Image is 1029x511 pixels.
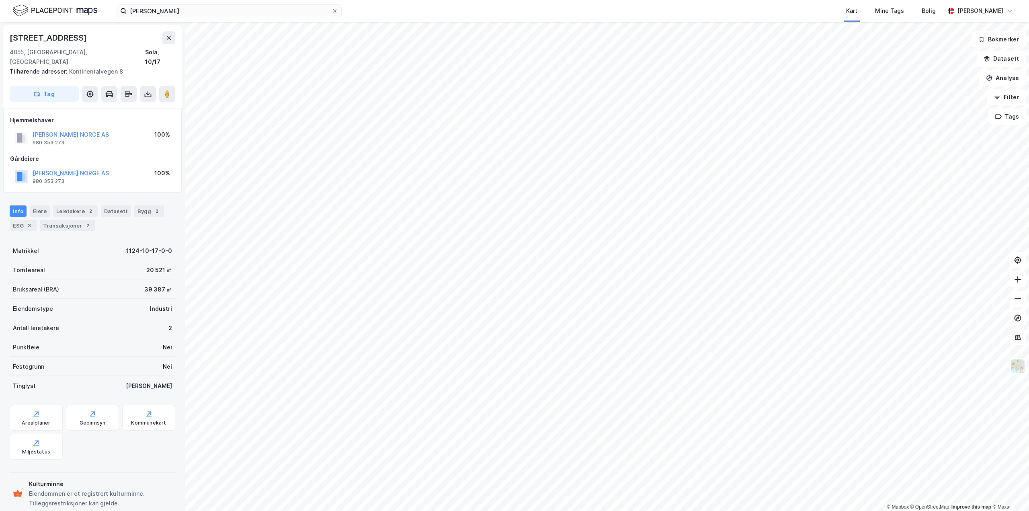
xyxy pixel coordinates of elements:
[22,449,50,455] div: Miljøstatus
[1010,359,1025,374] img: Z
[163,362,172,371] div: Nei
[988,109,1026,125] button: Tags
[10,86,79,102] button: Tag
[131,420,166,426] div: Kommunekart
[33,178,64,185] div: 980 353 273
[13,343,39,352] div: Punktleie
[145,47,175,67] div: Sola, 10/17
[13,381,36,391] div: Tinglyst
[10,47,145,67] div: 4055, [GEOGRAPHIC_DATA], [GEOGRAPHIC_DATA]
[875,6,904,16] div: Mine Tags
[22,420,50,426] div: Arealplaner
[144,285,172,294] div: 39 387 ㎡
[33,140,64,146] div: 980 353 273
[154,130,170,140] div: 100%
[13,362,44,371] div: Festegrunn
[10,154,175,164] div: Gårdeiere
[163,343,172,352] div: Nei
[887,504,909,510] a: Mapbox
[29,489,172,508] div: Eiendommen er et registrert kulturminne. Tilleggsrestriksjoner kan gjelde.
[13,265,45,275] div: Tomteareal
[10,67,169,76] div: Kontinentalvegen 8
[86,207,94,215] div: 2
[101,205,131,217] div: Datasett
[989,472,1029,511] div: Kontrollprogram for chat
[977,51,1026,67] button: Datasett
[13,4,97,18] img: logo.f888ab2527a4732fd821a326f86c7f29.svg
[25,222,33,230] div: 3
[10,115,175,125] div: Hjemmelshaver
[40,220,95,231] div: Transaksjoner
[168,323,172,333] div: 2
[29,479,172,489] div: Kulturminne
[126,381,172,391] div: [PERSON_NAME]
[80,420,106,426] div: Geoinnsyn
[126,246,172,256] div: 1124-10-17-0-0
[150,304,172,314] div: Industri
[979,70,1026,86] button: Analyse
[10,68,69,75] span: Tilhørende adresser:
[13,304,53,314] div: Eiendomstype
[13,285,59,294] div: Bruksareal (BRA)
[910,504,949,510] a: OpenStreetMap
[127,5,332,17] input: Søk på adresse, matrikkel, gårdeiere, leietakere eller personer
[957,6,1003,16] div: [PERSON_NAME]
[10,205,27,217] div: Info
[30,205,50,217] div: Eiere
[154,168,170,178] div: 100%
[53,205,98,217] div: Leietakere
[846,6,857,16] div: Kart
[989,472,1029,511] iframe: Chat Widget
[10,31,88,44] div: [STREET_ADDRESS]
[146,265,172,275] div: 20 521 ㎡
[134,205,164,217] div: Bygg
[972,31,1026,47] button: Bokmerker
[13,323,59,333] div: Antall leietakere
[10,220,37,231] div: ESG
[922,6,936,16] div: Bolig
[84,222,92,230] div: 2
[987,89,1026,105] button: Filter
[951,504,991,510] a: Improve this map
[13,246,39,256] div: Matrikkel
[153,207,161,215] div: 2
